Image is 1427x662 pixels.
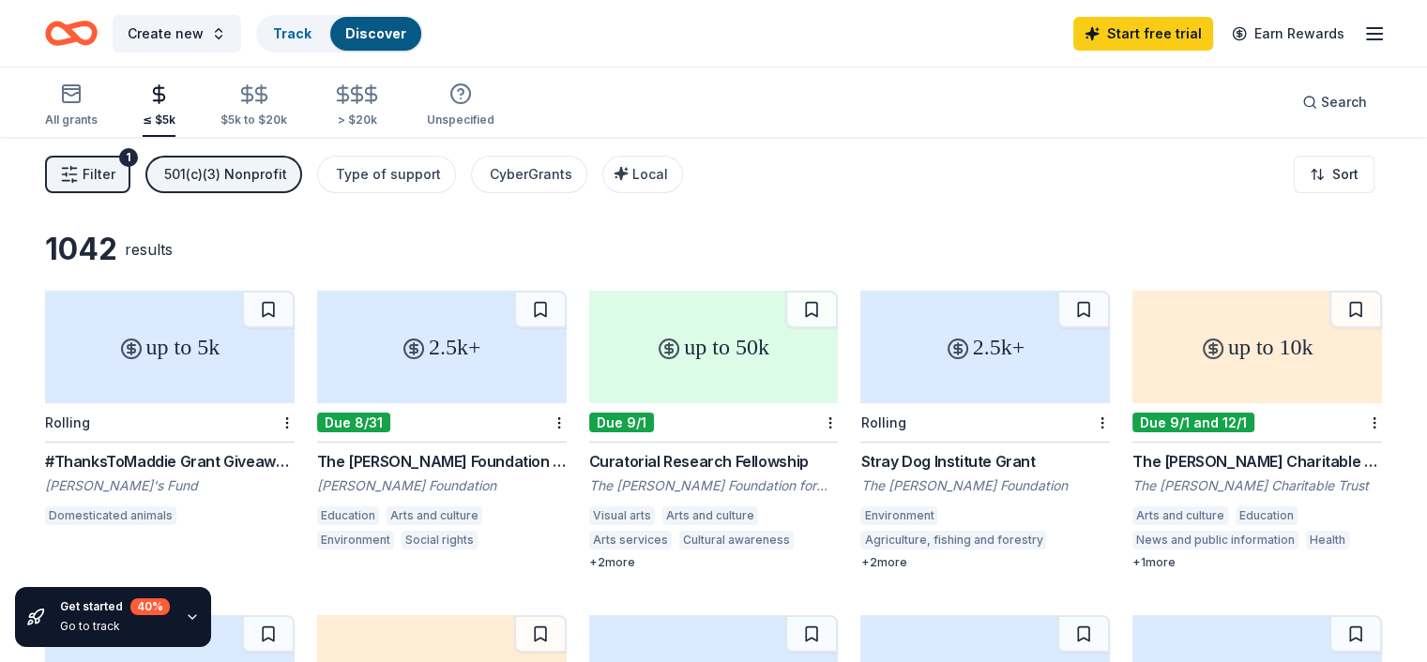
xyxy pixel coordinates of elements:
[317,531,394,549] div: Environment
[143,76,175,137] button: ≤ $5k
[589,476,839,495] div: The [PERSON_NAME] Foundation for the Visual Arts
[143,113,175,128] div: ≤ $5k
[1221,17,1356,51] a: Earn Rewards
[402,531,478,549] div: Social rights
[256,15,423,53] button: TrackDiscover
[860,476,1110,495] div: The [PERSON_NAME] Foundation
[332,76,382,137] button: > $20k
[60,598,170,615] div: Get started
[490,163,572,186] div: CyberGrants
[60,619,170,634] div: Go to track
[145,156,302,193] button: 501(c)(3) Nonprofit
[1132,531,1298,549] div: News and public information
[1132,291,1382,403] div: up to 10k
[1306,531,1349,549] div: Health
[589,531,672,549] div: Arts services
[427,75,494,137] button: Unspecified
[317,156,456,193] button: Type of support
[1132,450,1382,473] div: The [PERSON_NAME] Charitable Trust Grant
[860,291,1110,570] a: 2.5k+RollingStray Dog Institute GrantThe [PERSON_NAME] FoundationEnvironmentAgriculture, fishing ...
[317,450,567,473] div: The [PERSON_NAME] Foundation Grant
[589,291,839,403] div: up to 50k
[471,156,587,193] button: CyberGrants
[679,531,794,549] div: Cultural awareness
[1236,506,1298,525] div: Education
[1287,83,1382,121] button: Search
[345,25,406,41] a: Discover
[602,156,683,193] button: Local
[317,413,390,432] div: Due 8/31
[860,531,1046,549] div: Agriculture, fishing and forestry
[317,291,567,403] div: 2.5k+
[273,25,311,41] a: Track
[45,231,117,268] div: 1042
[1132,476,1382,495] div: The [PERSON_NAME] Charitable Trust
[45,476,295,495] div: [PERSON_NAME]'s Fund
[1073,17,1213,51] a: Start free trial
[164,163,287,186] div: 501(c)(3) Nonprofit
[332,113,382,128] div: > $20k
[119,148,138,167] div: 1
[125,238,173,261] div: results
[860,555,1110,570] div: + 2 more
[45,506,176,525] div: Domesticated animals
[45,11,98,55] a: Home
[317,291,567,555] a: 2.5k+Due 8/31The [PERSON_NAME] Foundation Grant[PERSON_NAME] FoundationEducationArts and cultureE...
[220,113,287,128] div: $5k to $20k
[1332,163,1359,186] span: Sort
[220,76,287,137] button: $5k to $20k
[1132,506,1228,525] div: Arts and culture
[589,413,654,432] div: Due 9/1
[860,506,937,525] div: Environment
[113,15,241,53] button: Create new
[1321,91,1367,113] span: Search
[589,291,839,570] a: up to 50kDue 9/1Curatorial Research FellowshipThe [PERSON_NAME] Foundation for the Visual ArtsVis...
[589,450,839,473] div: Curatorial Research Fellowship
[130,598,170,615] div: 40 %
[1294,156,1374,193] button: Sort
[317,476,567,495] div: [PERSON_NAME] Foundation
[1132,291,1382,570] a: up to 10kDue 9/1 and 12/1The [PERSON_NAME] Charitable Trust GrantThe [PERSON_NAME] Charitable Tru...
[662,506,758,525] div: Arts and culture
[45,291,295,531] a: up to 5kRolling#ThanksToMaddie Grant Giveaways[PERSON_NAME]'s FundDomesticated animals
[45,414,90,430] div: Rolling
[45,156,130,193] button: Filter1
[45,291,295,403] div: up to 5k
[45,450,295,473] div: #ThanksToMaddie Grant Giveaways
[45,75,98,137] button: All grants
[83,163,115,186] span: Filter
[632,166,668,182] span: Local
[45,113,98,128] div: All grants
[336,163,441,186] div: Type of support
[427,113,494,128] div: Unspecified
[860,414,905,430] div: Rolling
[1132,413,1254,432] div: Due 9/1 and 12/1
[317,506,379,525] div: Education
[387,506,482,525] div: Arts and culture
[860,450,1110,473] div: Stray Dog Institute Grant
[589,506,655,525] div: Visual arts
[128,23,204,45] span: Create new
[589,555,839,570] div: + 2 more
[1132,555,1382,570] div: + 1 more
[860,291,1110,403] div: 2.5k+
